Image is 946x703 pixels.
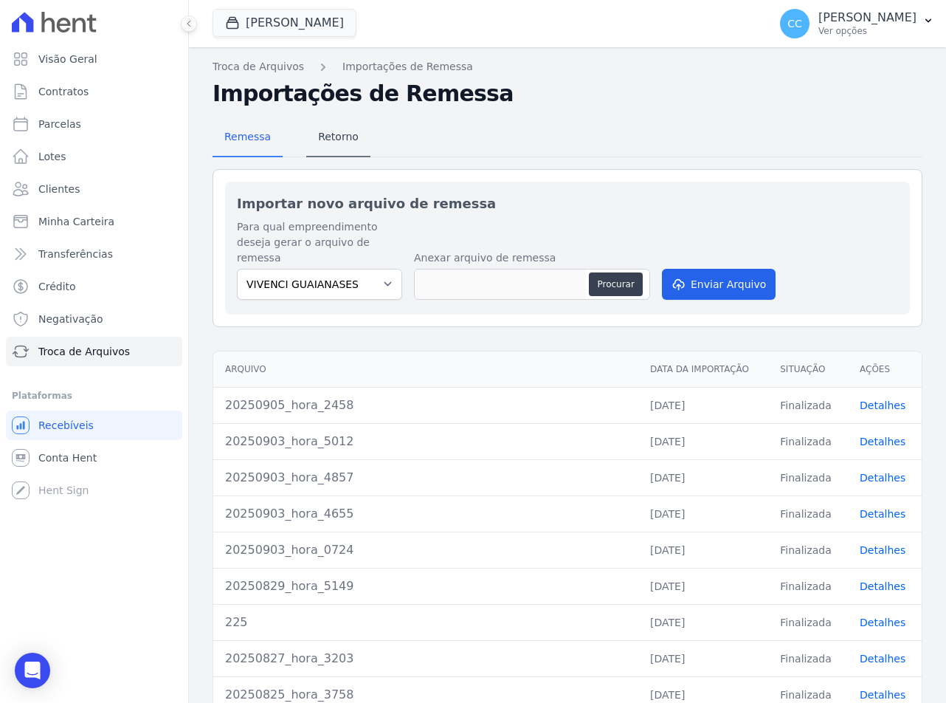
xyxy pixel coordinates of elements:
div: 20250903_hora_5012 [225,433,626,450]
td: Finalizada [768,387,848,423]
td: Finalizada [768,640,848,676]
span: Transferências [38,247,113,261]
button: CC [PERSON_NAME] Ver opções [768,3,946,44]
div: 20250903_hora_0724 [225,541,626,559]
a: Recebíveis [6,411,182,440]
a: Importações de Remessa [342,59,473,75]
p: Ver opções [818,25,916,37]
p: [PERSON_NAME] [818,10,916,25]
td: [DATE] [638,640,768,676]
span: Retorno [309,122,367,151]
button: [PERSON_NAME] [213,9,356,37]
a: Remessa [213,119,283,157]
a: Troca de Arquivos [213,59,304,75]
div: 20250903_hora_4655 [225,505,626,523]
label: Anexar arquivo de remessa [414,250,650,266]
td: [DATE] [638,495,768,532]
th: Ações [848,351,922,388]
a: Troca de Arquivos [6,337,182,366]
a: Detalhes [860,436,905,447]
nav: Breadcrumb [213,59,922,75]
a: Negativação [6,304,182,334]
a: Parcelas [6,109,182,139]
a: Crédito [6,272,182,301]
a: Contratos [6,77,182,106]
a: Clientes [6,174,182,204]
div: Plataformas [12,387,176,405]
div: 20250829_hora_5149 [225,577,626,595]
a: Detalhes [860,580,905,592]
th: Situação [768,351,848,388]
h2: Importações de Remessa [213,80,922,107]
a: Transferências [6,239,182,269]
span: Parcelas [38,117,81,131]
a: Visão Geral [6,44,182,74]
span: Recebíveis [38,418,94,433]
td: Finalizada [768,604,848,640]
a: Minha Carteira [6,207,182,236]
td: [DATE] [638,604,768,640]
div: 225 [225,614,626,631]
span: Lotes [38,149,66,164]
a: Detalhes [860,399,905,411]
a: Detalhes [860,472,905,484]
span: Contratos [38,84,89,99]
span: Troca de Arquivos [38,344,130,359]
button: Enviar Arquivo [662,269,776,300]
a: Detalhes [860,653,905,665]
a: Retorno [306,119,370,157]
button: Procurar [589,272,642,296]
div: Open Intercom Messenger [15,653,50,688]
td: [DATE] [638,459,768,495]
th: Arquivo [213,351,638,388]
label: Para qual empreendimento deseja gerar o arquivo de remessa [237,219,402,266]
a: Detalhes [860,508,905,520]
span: CC [787,18,802,29]
span: Minha Carteira [38,214,114,229]
td: [DATE] [638,568,768,604]
span: Remessa [215,122,280,151]
td: [DATE] [638,423,768,459]
td: Finalizada [768,568,848,604]
th: Data da Importação [638,351,768,388]
h2: Importar novo arquivo de remessa [237,193,898,213]
a: Detalhes [860,689,905,701]
a: Detalhes [860,544,905,556]
a: Detalhes [860,617,905,628]
a: Lotes [6,142,182,171]
td: [DATE] [638,532,768,568]
div: 20250905_hora_2458 [225,397,626,414]
span: Crédito [38,279,76,294]
span: Clientes [38,182,80,196]
span: Negativação [38,312,103,326]
td: [DATE] [638,387,768,423]
a: Conta Hent [6,443,182,473]
td: Finalizada [768,532,848,568]
div: 20250827_hora_3203 [225,650,626,668]
span: Visão Geral [38,52,97,66]
nav: Tab selector [213,119,370,157]
td: Finalizada [768,423,848,459]
div: 20250903_hora_4857 [225,469,626,487]
td: Finalizada [768,495,848,532]
span: Conta Hent [38,450,97,465]
td: Finalizada [768,459,848,495]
